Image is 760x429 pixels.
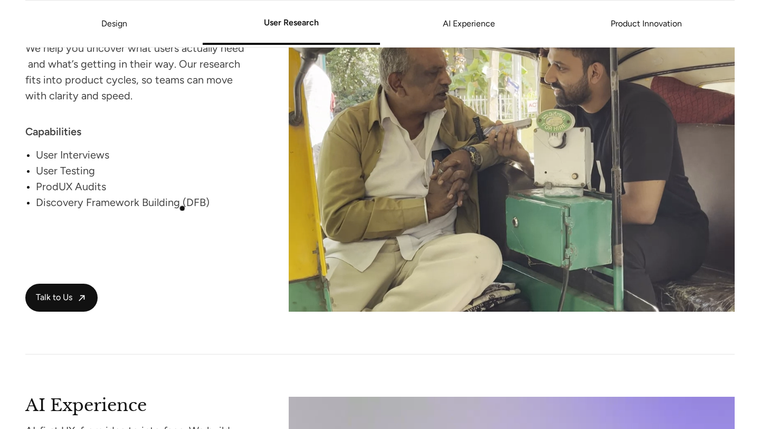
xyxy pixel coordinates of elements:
div: Discovery Framework Building (DFB) [36,194,249,210]
div: User Testing [36,163,249,179]
div: ProdUX Audits [36,179,249,194]
div: User Interviews [36,147,249,163]
a: User Research [203,20,380,26]
a: Talk to Us [25,284,98,312]
span: Talk to Us [36,292,72,303]
div: Capabilities [25,124,249,139]
a: Design [101,18,127,29]
h2: AI Experience [25,397,249,411]
div: We help you uncover what users actually need and what’s getting in their way. Our research fits i... [25,40,249,104]
a: Product Innovation [557,21,735,27]
a: AI Experience [380,21,557,27]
